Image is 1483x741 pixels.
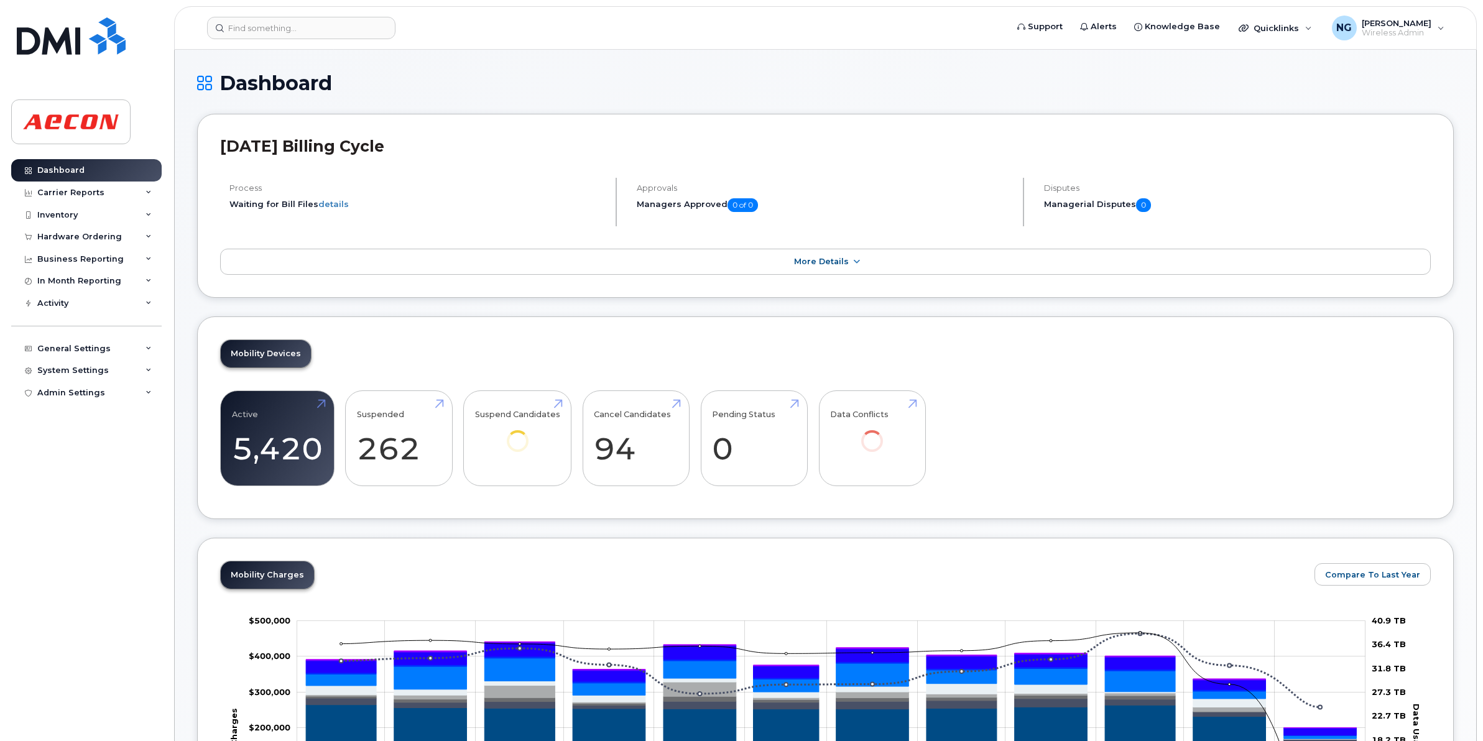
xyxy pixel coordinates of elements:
tspan: 40.9 TB [1372,615,1406,625]
h5: Managerial Disputes [1044,198,1431,212]
tspan: 27.3 TB [1372,687,1406,697]
tspan: $300,000 [249,687,290,697]
g: Features [307,658,1357,739]
button: Compare To Last Year [1314,563,1431,586]
h5: Managers Approved [637,198,1012,212]
g: $0 [249,651,290,661]
li: Waiting for Bill Files [229,198,605,210]
a: Data Conflicts [830,397,914,469]
a: Mobility Devices [221,340,311,367]
tspan: $200,000 [249,722,290,732]
span: 0 [1136,198,1151,212]
a: Pending Status 0 [712,397,796,479]
tspan: 22.7 TB [1372,711,1406,720]
a: Cancel Candidates 94 [594,397,678,479]
tspan: $400,000 [249,651,290,661]
g: HST [307,643,1357,735]
g: $0 [249,722,290,732]
span: 0 of 0 [728,198,758,212]
h4: Process [229,183,605,193]
g: QST [307,642,1357,727]
span: Compare To Last Year [1325,569,1420,581]
g: $0 [249,687,290,697]
g: GST [307,656,1357,735]
tspan: $500,000 [249,615,290,625]
h4: Disputes [1044,183,1431,193]
a: Suspend Candidates [475,397,560,469]
g: $0 [249,615,290,625]
a: details [318,199,349,209]
tspan: 36.4 TB [1372,639,1406,649]
a: Mobility Charges [221,561,314,589]
h4: Approvals [637,183,1012,193]
g: Hardware [307,678,1357,739]
a: Suspended 262 [357,397,441,479]
a: Active 5,420 [232,397,323,479]
h1: Dashboard [197,72,1454,94]
span: More Details [794,257,849,266]
h2: [DATE] Billing Cycle [220,137,1431,155]
tspan: 31.8 TB [1372,663,1406,673]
